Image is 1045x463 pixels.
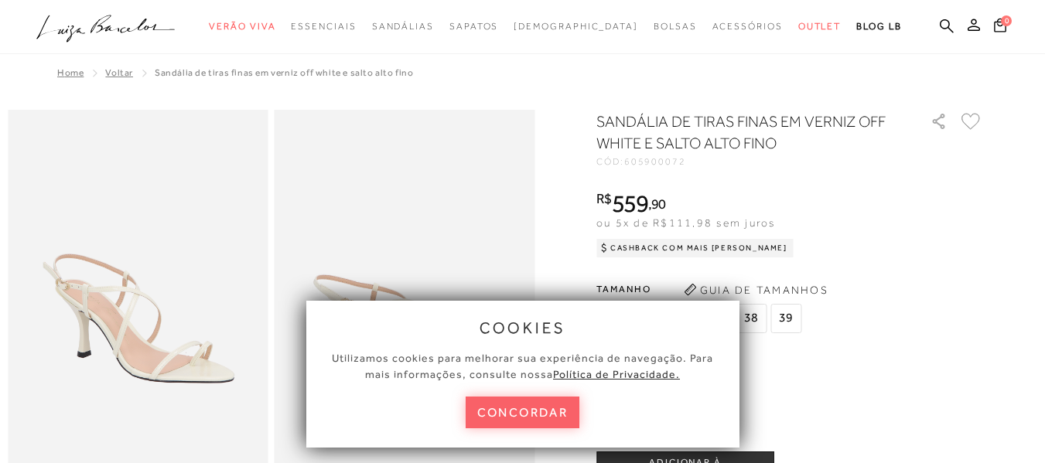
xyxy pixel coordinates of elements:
[596,239,794,257] div: Cashback com Mais [PERSON_NAME]
[1001,15,1012,26] span: 0
[155,67,414,78] span: SANDÁLIA DE TIRAS FINAS EM VERNIZ OFF WHITE E SALTO ALTO FINO
[480,319,566,336] span: cookies
[514,12,638,41] a: noSubCategoriesText
[291,21,356,32] span: Essenciais
[654,21,697,32] span: Bolsas
[712,12,783,41] a: noSubCategoriesText
[648,197,666,211] i: ,
[596,157,906,166] div: CÓD:
[678,277,833,302] button: Guia de Tamanhos
[654,12,697,41] a: noSubCategoriesText
[798,12,842,41] a: noSubCategoriesText
[449,12,498,41] a: noSubCategoriesText
[651,196,666,212] span: 90
[596,111,886,154] h1: SANDÁLIA DE TIRAS FINAS EM VERNIZ OFF WHITE E SALTO ALTO FINO
[449,21,498,32] span: Sapatos
[596,277,805,301] span: Tamanho
[291,12,356,41] a: noSubCategoriesText
[856,12,901,41] a: BLOG LB
[105,67,133,78] a: Voltar
[332,352,713,380] span: Utilizamos cookies para melhorar sua experiência de navegação. Para mais informações, consulte nossa
[596,192,612,206] i: R$
[798,21,842,32] span: Outlet
[57,67,84,78] a: Home
[624,156,686,167] span: 605900072
[770,304,801,333] span: 39
[209,21,275,32] span: Verão Viva
[372,12,434,41] a: noSubCategoriesText
[466,397,580,428] button: concordar
[596,362,983,371] span: Mais cores
[856,21,901,32] span: BLOG LB
[712,21,783,32] span: Acessórios
[553,368,680,380] a: Política de Privacidade.
[514,21,638,32] span: [DEMOGRAPHIC_DATA]
[612,189,648,217] span: 559
[372,21,434,32] span: Sandálias
[209,12,275,41] a: noSubCategoriesText
[596,216,775,229] span: ou 5x de R$111,98 sem juros
[989,17,1011,38] button: 0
